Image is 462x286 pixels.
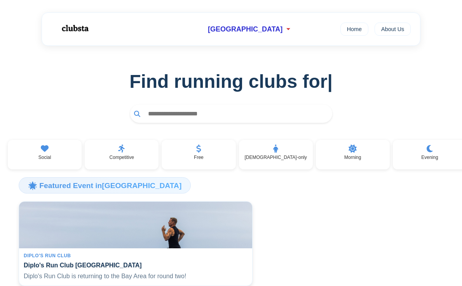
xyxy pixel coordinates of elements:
[340,23,368,36] a: Home
[244,155,307,160] p: [DEMOGRAPHIC_DATA]-only
[194,155,204,160] p: Free
[375,23,411,36] a: About Us
[24,253,248,258] div: Diplo's Run Club
[24,262,248,269] h4: Diplo's Run Club [GEOGRAPHIC_DATA]
[24,272,248,281] p: Diplo's Run Club is returning to the Bay Area for round two!
[38,155,51,160] p: Social
[12,71,450,92] h1: Find running clubs for
[51,19,98,38] img: Logo
[208,25,282,33] span: [GEOGRAPHIC_DATA]
[421,155,438,160] p: Evening
[327,71,332,92] span: |
[19,177,191,194] h3: 🌟 Featured Event in [GEOGRAPHIC_DATA]
[344,155,361,160] p: Morning
[110,155,134,160] p: Competitive
[19,202,252,248] img: Diplo's Run Club San Francisco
